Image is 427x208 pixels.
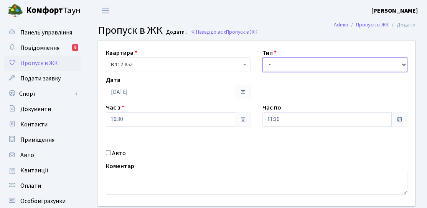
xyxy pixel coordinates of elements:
[4,147,81,163] a: Авто
[4,71,81,86] a: Подати заявку
[20,166,48,175] span: Квитанції
[8,3,23,18] img: logo.png
[20,120,48,129] span: Контакти
[4,178,81,193] a: Оплати
[4,56,81,71] a: Пропуск в ЖК
[4,40,81,56] a: Повідомлення8
[111,61,241,69] span: <b>КТ</b>&nbsp;&nbsp;&nbsp;&nbsp;12-85а
[356,21,389,29] a: Пропуск в ЖК
[98,23,163,38] span: Пропуск в ЖК
[106,57,251,72] span: <b>КТ</b>&nbsp;&nbsp;&nbsp;&nbsp;12-85а
[20,151,34,159] span: Авто
[111,61,118,69] b: КТ
[20,28,72,37] span: Панель управління
[20,105,51,113] span: Документи
[4,117,81,132] a: Контакти
[20,44,59,52] span: Повідомлення
[191,28,257,36] a: Назад до всіхПропуск в ЖК
[20,182,41,190] span: Оплати
[371,6,418,15] a: [PERSON_NAME]
[4,102,81,117] a: Документи
[20,74,61,83] span: Подати заявку
[112,149,126,158] label: Авто
[4,163,81,178] a: Квитанції
[262,103,281,112] label: Час по
[20,197,66,205] span: Особові рахунки
[165,29,187,36] small: Додати .
[4,86,81,102] a: Спорт
[371,7,418,15] b: [PERSON_NAME]
[389,21,415,29] li: Додати
[106,75,120,85] label: Дата
[322,17,427,33] nav: breadcrumb
[106,48,137,57] label: Квартира
[334,21,348,29] a: Admin
[26,4,81,17] span: Таун
[4,132,81,147] a: Приміщення
[106,162,134,171] label: Коментар
[106,103,124,112] label: Час з
[262,48,277,57] label: Тип
[96,4,115,17] button: Переключити навігацію
[20,59,58,67] span: Пропуск в ЖК
[72,44,78,51] div: 8
[26,4,63,16] b: Комфорт
[226,28,257,36] span: Пропуск в ЖК
[20,136,54,144] span: Приміщення
[4,25,81,40] a: Панель управління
